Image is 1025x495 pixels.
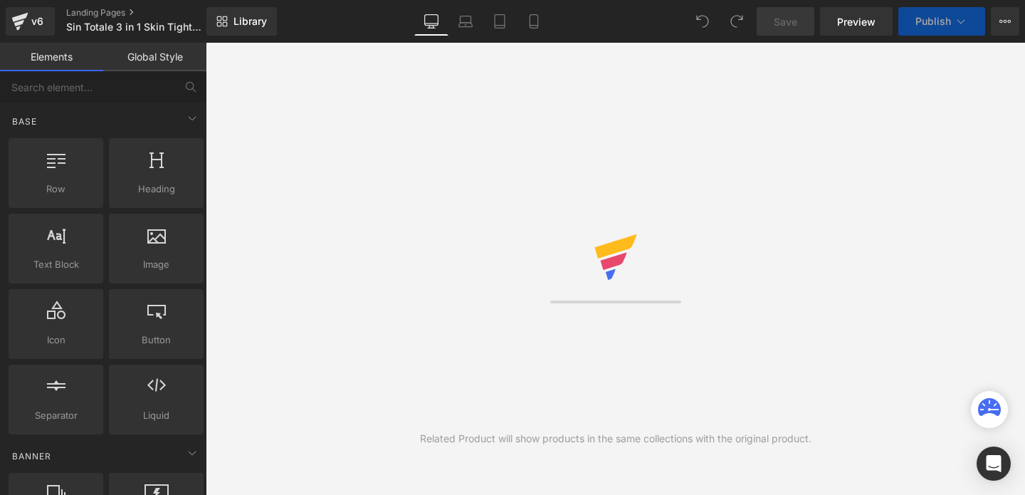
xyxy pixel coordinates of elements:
[103,43,206,71] a: Global Style
[66,21,203,33] span: Sin Totale 3 in 1 Skin Tightening 59.95
[6,7,55,36] a: v6
[977,447,1011,481] div: Open Intercom Messenger
[688,7,717,36] button: Undo
[898,7,985,36] button: Publish
[113,333,199,348] span: Button
[13,182,99,197] span: Row
[11,115,38,128] span: Base
[113,257,199,272] span: Image
[66,7,230,19] a: Landing Pages
[28,12,46,31] div: v6
[414,7,448,36] a: Desktop
[774,14,797,29] span: Save
[448,7,483,36] a: Laptop
[517,7,551,36] a: Mobile
[11,449,53,463] span: Banner
[420,431,811,447] div: Related Product will show products in the same collections with the original product.
[206,7,277,36] a: New Library
[722,7,751,36] button: Redo
[483,7,517,36] a: Tablet
[13,333,99,348] span: Icon
[13,408,99,423] span: Separator
[820,7,893,36] a: Preview
[113,182,199,197] span: Heading
[915,16,951,27] span: Publish
[113,408,199,423] span: Liquid
[233,15,267,28] span: Library
[13,257,99,272] span: Text Block
[837,14,876,29] span: Preview
[991,7,1019,36] button: More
